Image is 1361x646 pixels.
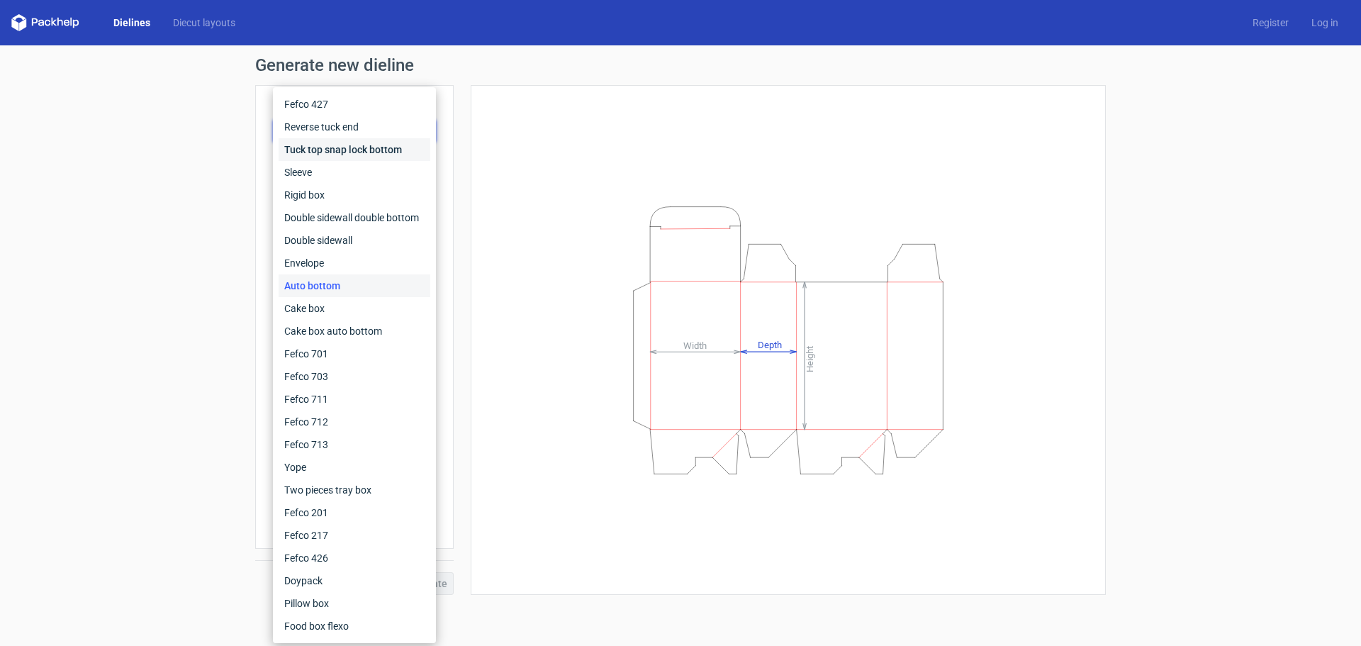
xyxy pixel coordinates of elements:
[279,252,430,274] div: Envelope
[279,116,430,138] div: Reverse tuck end
[1241,16,1300,30] a: Register
[255,57,1106,74] h1: Generate new dieline
[279,365,430,388] div: Fefco 703
[279,615,430,637] div: Food box flexo
[758,340,782,350] tspan: Depth
[279,501,430,524] div: Fefco 201
[279,184,430,206] div: Rigid box
[162,16,247,30] a: Diecut layouts
[279,456,430,479] div: Yope
[279,479,430,501] div: Two pieces tray box
[279,524,430,547] div: Fefco 217
[279,592,430,615] div: Pillow box
[683,340,707,350] tspan: Width
[1300,16,1350,30] a: Log in
[279,569,430,592] div: Doypack
[279,138,430,161] div: Tuck top snap lock bottom
[805,345,815,372] tspan: Height
[279,433,430,456] div: Fefco 713
[279,93,430,116] div: Fefco 427
[279,161,430,184] div: Sleeve
[102,16,162,30] a: Dielines
[279,274,430,297] div: Auto bottom
[279,206,430,229] div: Double sidewall double bottom
[279,297,430,320] div: Cake box
[279,320,430,343] div: Cake box auto bottom
[279,388,430,411] div: Fefco 711
[279,343,430,365] div: Fefco 701
[279,411,430,433] div: Fefco 712
[279,547,430,569] div: Fefco 426
[279,229,430,252] div: Double sidewall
